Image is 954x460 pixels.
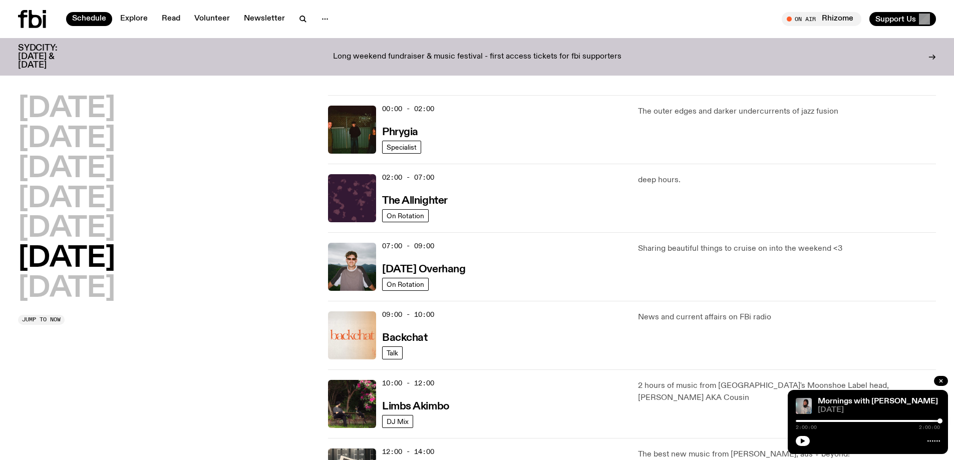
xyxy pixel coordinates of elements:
[382,127,418,138] h3: Phrygia
[328,243,376,291] img: Harrie Hastings stands in front of cloud-covered sky and rolling hills. He's wearing sunglasses a...
[869,12,936,26] button: Support Us
[818,406,940,414] span: [DATE]
[382,104,434,114] span: 00:00 - 02:00
[18,95,115,123] button: [DATE]
[387,349,398,356] span: Talk
[638,106,936,118] p: The outer edges and darker undercurrents of jazz fusion
[638,243,936,255] p: Sharing beautiful things to cruise on into the weekend <3
[382,264,465,275] h3: [DATE] Overhang
[18,215,115,243] button: [DATE]
[114,12,154,26] a: Explore
[387,280,424,288] span: On Rotation
[382,241,434,251] span: 07:00 - 09:00
[22,317,61,322] span: Jump to now
[18,125,115,153] button: [DATE]
[18,275,115,303] button: [DATE]
[387,143,417,151] span: Specialist
[156,12,186,26] a: Read
[782,12,861,26] button: On AirRhizome
[238,12,291,26] a: Newsletter
[382,378,434,388] span: 10:00 - 12:00
[382,141,421,154] a: Specialist
[382,173,434,182] span: 02:00 - 07:00
[18,44,82,70] h3: SYDCITY: [DATE] & [DATE]
[18,315,65,325] button: Jump to now
[382,278,429,291] a: On Rotation
[382,310,434,319] span: 09:00 - 10:00
[333,53,621,62] p: Long weekend fundraiser & music festival - first access tickets for fbi supporters
[382,262,465,275] a: [DATE] Overhang
[919,425,940,430] span: 2:00:00
[796,398,812,414] img: Kana Frazer is smiling at the camera with her head tilted slightly to her left. She wears big bla...
[382,331,427,343] a: Backchat
[18,185,115,213] button: [DATE]
[66,12,112,26] a: Schedule
[387,212,424,219] span: On Rotation
[796,425,817,430] span: 2:00:00
[382,196,448,206] h3: The Allnighter
[18,245,115,273] button: [DATE]
[382,346,403,359] a: Talk
[382,447,434,456] span: 12:00 - 14:00
[382,194,448,206] a: The Allnighter
[387,417,409,425] span: DJ Mix
[875,15,916,24] span: Support Us
[188,12,236,26] a: Volunteer
[18,155,115,183] button: [DATE]
[382,401,450,412] h3: Limbs Akimbo
[382,415,413,428] a: DJ Mix
[382,125,418,138] a: Phrygia
[328,106,376,154] img: A greeny-grainy film photo of Bela, John and Bindi at night. They are standing in a backyard on g...
[382,399,450,412] a: Limbs Akimbo
[382,333,427,343] h3: Backchat
[382,209,429,222] a: On Rotation
[818,397,938,405] a: Mornings with [PERSON_NAME]
[638,174,936,186] p: deep hours.
[638,311,936,323] p: News and current affairs on FBi radio
[328,380,376,428] img: Jackson sits at an outdoor table, legs crossed and gazing at a black and brown dog also sitting a...
[638,380,936,404] p: 2 hours of music from [GEOGRAPHIC_DATA]'s Moonshoe Label head, [PERSON_NAME] AKA Cousin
